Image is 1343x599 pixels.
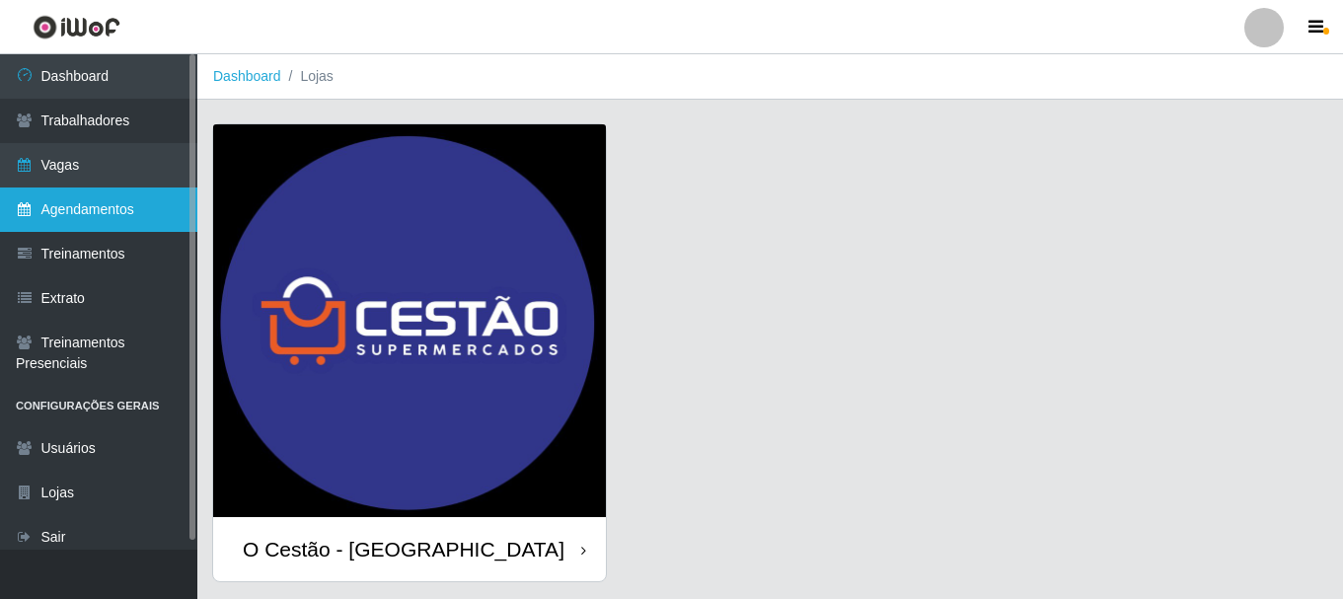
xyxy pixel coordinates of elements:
div: O Cestão - [GEOGRAPHIC_DATA] [243,537,564,562]
nav: breadcrumb [197,54,1343,100]
img: cardImg [213,124,606,517]
a: O Cestão - [GEOGRAPHIC_DATA] [213,124,606,581]
li: Lojas [281,66,334,87]
img: CoreUI Logo [33,15,120,39]
a: Dashboard [213,68,281,84]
